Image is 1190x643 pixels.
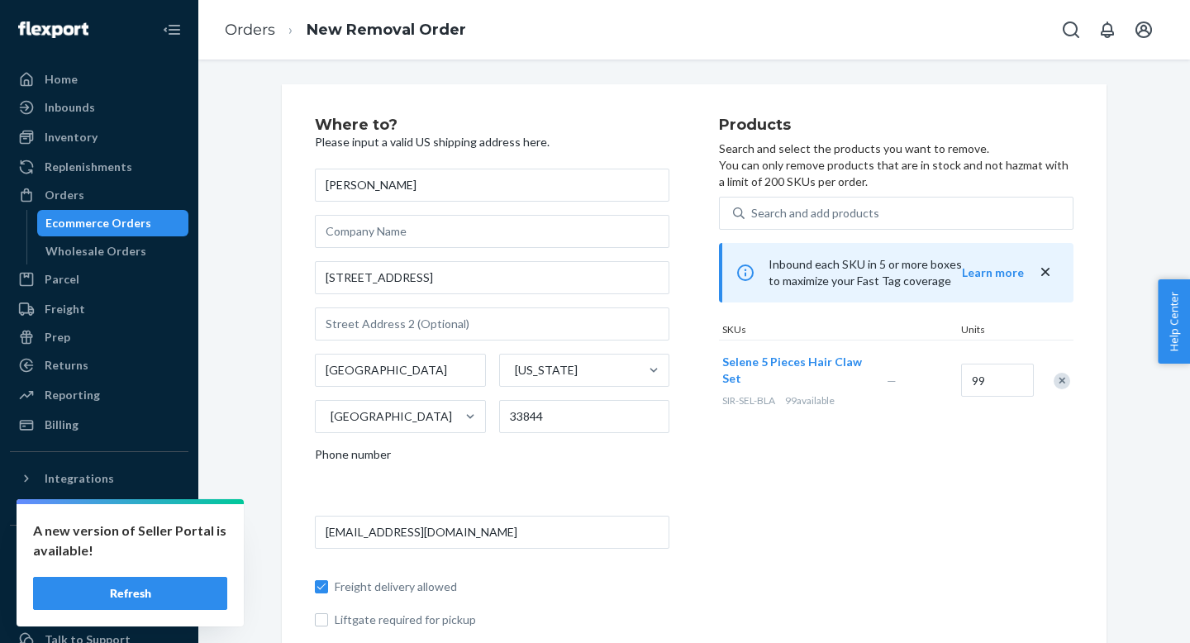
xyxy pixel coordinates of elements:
h2: Where to? [315,117,669,134]
div: Parcel [45,271,79,288]
div: Prep [45,329,70,345]
div: Billing [45,417,79,433]
p: Please input a valid US shipping address here. [315,134,669,150]
div: Replenishments [45,159,132,175]
span: Freight delivery allowed [335,579,669,595]
a: Orders [225,21,275,39]
input: Quantity [961,364,1034,397]
a: Orders [10,182,188,208]
a: Add Fast Tag [10,572,188,592]
input: First & Last Name [315,169,669,202]
div: Units [958,322,1032,340]
div: [US_STATE] [515,362,578,379]
a: Inventory [10,124,188,150]
a: Home [10,66,188,93]
div: Inventory [45,129,98,145]
input: Street Address [315,261,669,294]
input: [GEOGRAPHIC_DATA] [329,408,331,425]
div: Inbounds [45,99,95,116]
button: Integrations [10,465,188,492]
div: Returns [45,357,88,374]
input: ZIP Code [499,400,670,433]
span: 99 available [785,394,835,407]
input: Liftgate required for pickup [315,613,328,626]
input: Street Address 2 (Optional) [315,307,669,341]
div: Wholesale Orders [45,243,146,260]
a: Billing [10,412,188,438]
button: Open account menu [1127,13,1160,46]
div: Freight [45,301,85,317]
a: Replenishments [10,154,188,180]
a: Prep [10,324,188,350]
button: Refresh [33,577,227,610]
div: Inbound each SKU in 5 or more boxes to maximize your Fast Tag coverage [719,243,1073,302]
h2: Products [719,117,1073,134]
a: Add Integration [10,498,188,518]
button: Open Search Box [1054,13,1088,46]
a: Parcel [10,266,188,293]
input: [US_STATE] [513,362,515,379]
button: Selene 5 Pieces Hair Claw Set [722,354,867,387]
div: Search and add products [751,205,879,221]
div: SKUs [719,322,958,340]
span: — [887,374,897,388]
img: Flexport logo [18,21,88,38]
div: Ecommerce Orders [45,215,151,231]
input: Email (Required) [315,516,669,549]
span: Phone number [315,446,391,469]
input: City [315,354,486,387]
div: [GEOGRAPHIC_DATA] [331,408,452,425]
div: Home [45,71,78,88]
a: Wholesale Orders [37,238,189,264]
a: Ecommerce Orders [37,210,189,236]
a: Inbounds [10,94,188,121]
button: Close Navigation [155,13,188,46]
ol: breadcrumbs [212,6,479,55]
div: Reporting [45,387,100,403]
button: close [1037,264,1054,281]
a: Returns [10,352,188,379]
button: Fast Tags [10,539,188,565]
div: Orders [45,187,84,203]
input: Freight delivery allowed [315,580,328,593]
button: Learn more [962,264,1024,281]
p: Search and select the products you want to remove. You can only remove products that are in stock... [719,141,1073,190]
button: Open notifications [1091,13,1124,46]
span: Selene 5 Pieces Hair Claw Set [722,355,862,385]
p: A new version of Seller Portal is available! [33,521,227,560]
span: SIR-SEL-BLA [722,394,775,407]
div: Remove Item [1054,373,1070,389]
span: Liftgate required for pickup [335,612,669,628]
a: Settings [10,598,188,625]
div: Integrations [45,470,114,487]
button: Help Center [1158,279,1190,364]
a: New Removal Order [307,21,466,39]
a: Reporting [10,382,188,408]
input: Company Name [315,215,669,248]
a: Freight [10,296,188,322]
